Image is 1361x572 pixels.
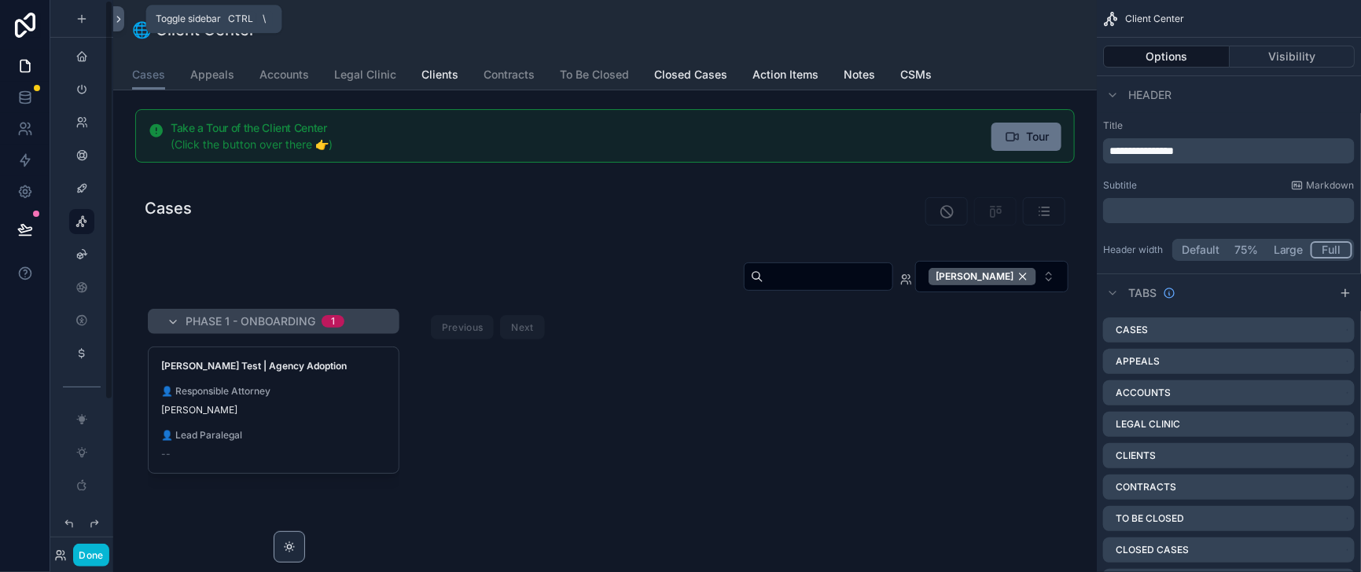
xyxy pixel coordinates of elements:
label: Accounts [1116,387,1171,399]
a: Markdown [1291,179,1355,192]
h1: 🌐 Client Center [132,19,256,41]
label: Subtitle [1103,179,1137,192]
span: Tabs [1128,285,1157,301]
button: Visibility [1230,46,1355,68]
span: Appeals [190,67,234,82]
a: Clients [421,60,458,92]
button: Done [73,544,109,566]
span: Client Center [1125,13,1184,25]
button: Full [1311,241,1352,258]
label: Header width [1103,244,1166,256]
a: Closed Cases [654,60,727,92]
div: scrollable content [1103,138,1355,163]
label: Clients [1116,449,1156,462]
button: Default [1175,241,1227,258]
span: Cases [132,67,165,82]
label: Legal Clinic [1116,418,1180,431]
span: Clients [421,67,458,82]
button: Options [1103,46,1230,68]
a: To Be Closed [560,60,629,92]
label: Title [1103,119,1355,132]
a: Notes [844,60,875,92]
span: Ctrl [227,11,256,27]
span: Toggle sidebar [156,13,221,25]
a: Cases [132,60,165,90]
span: Accounts [259,67,309,82]
span: Closed Cases [654,67,727,82]
label: Cases [1116,324,1148,336]
span: CSMs [900,67,932,82]
label: Contracts [1116,481,1176,493]
button: 75% [1227,241,1267,258]
label: Appeals [1116,355,1160,368]
label: To Be Closed [1116,512,1184,525]
div: scrollable content [1103,198,1355,223]
span: \ [259,13,271,25]
span: Header [1128,87,1172,103]
button: Large [1267,241,1311,258]
span: Action Items [752,67,818,82]
a: Action Items [752,60,818,92]
a: Appeals [190,60,234,92]
a: Accounts [259,60,309,92]
a: Legal Clinic [334,60,396,92]
span: Notes [844,67,875,82]
label: Closed Cases [1116,544,1189,556]
a: CSMs [900,60,932,92]
span: Legal Clinic [334,67,396,82]
a: Contracts [484,60,535,92]
span: Markdown [1307,179,1355,192]
span: Contracts [484,67,535,82]
span: To Be Closed [560,67,629,82]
